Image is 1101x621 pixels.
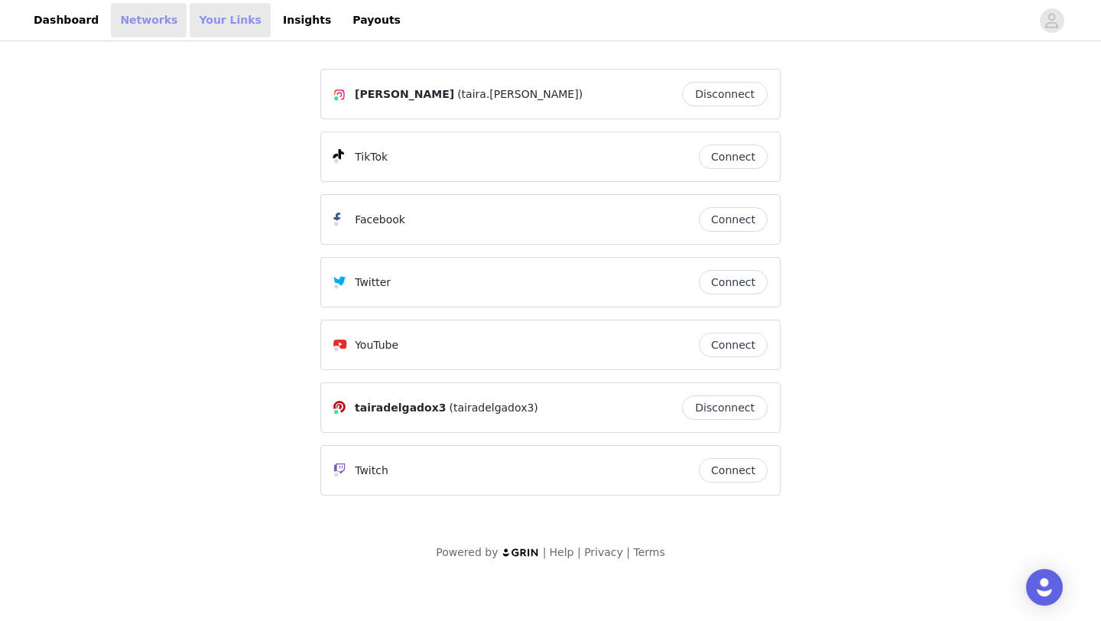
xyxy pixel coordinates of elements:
button: Connect [699,270,768,294]
button: Disconnect [682,82,768,106]
img: Instagram Icon [333,89,346,101]
span: | [543,546,547,558]
span: [PERSON_NAME] [355,86,454,102]
p: Facebook [355,212,405,228]
div: Open Intercom Messenger [1026,569,1063,606]
span: | [577,546,581,558]
img: logo [502,548,540,558]
a: Help [550,546,574,558]
span: (taira.[PERSON_NAME]) [457,86,583,102]
a: Payouts [343,3,410,37]
button: Connect [699,333,768,357]
div: avatar [1044,8,1059,33]
a: Privacy [584,546,623,558]
a: Insights [274,3,340,37]
span: tairadelgadox3 [355,400,447,416]
button: Connect [699,207,768,232]
a: Networks [111,3,187,37]
button: Connect [699,145,768,169]
a: Dashboard [24,3,108,37]
p: Twitch [355,463,388,479]
span: (tairadelgadox3) [450,400,538,416]
a: Terms [633,546,664,558]
button: Disconnect [682,395,768,420]
p: TikTok [355,149,388,165]
p: YouTube [355,337,398,353]
p: Twitter [355,275,391,291]
a: Your Links [190,3,271,37]
span: Powered by [436,546,498,558]
span: | [626,546,630,558]
button: Connect [699,458,768,483]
